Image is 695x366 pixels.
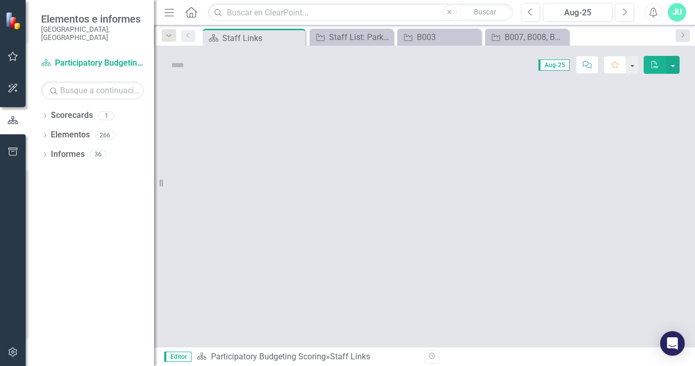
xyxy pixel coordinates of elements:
div: B003 [417,31,478,44]
div: Staff Links [330,352,370,361]
div: 1 [98,111,114,120]
small: [GEOGRAPHIC_DATA], [GEOGRAPHIC_DATA] [41,25,144,42]
div: 36 [90,150,106,159]
div: 266 [95,131,115,139]
img: ClearPoint Strategy [5,12,23,30]
div: B007, B008, B009 [505,31,566,44]
div: Aug-25 [547,7,609,19]
div: Open Intercom Messenger [660,331,685,356]
a: Scorecards [51,110,93,121]
span: Editor [164,352,191,362]
img: No Definido [169,57,186,73]
div: Staff List: Parks and Recreation (Spanish) [329,31,391,44]
a: Participatory Budgeting Scoring [41,57,144,69]
div: Staff Links [222,32,303,45]
div: » [197,351,417,363]
a: Staff List: Parks and Recreation (Spanish) [312,31,391,44]
button: Buscar [459,5,511,19]
span: Elementos e informes [41,13,144,25]
button: JU [668,3,686,22]
a: Participatory Budgeting Scoring [211,352,326,361]
a: Elementos [51,129,90,141]
input: Buscar en ClearPoint... [208,4,513,22]
span: Aug-25 [538,59,570,71]
a: B003 [400,31,478,44]
a: Informes [51,149,85,160]
input: Busque a continuación... [41,82,144,99]
button: Aug-25 [543,3,612,22]
a: B007, B008, B009 [488,31,566,44]
span: Buscar [474,8,496,16]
